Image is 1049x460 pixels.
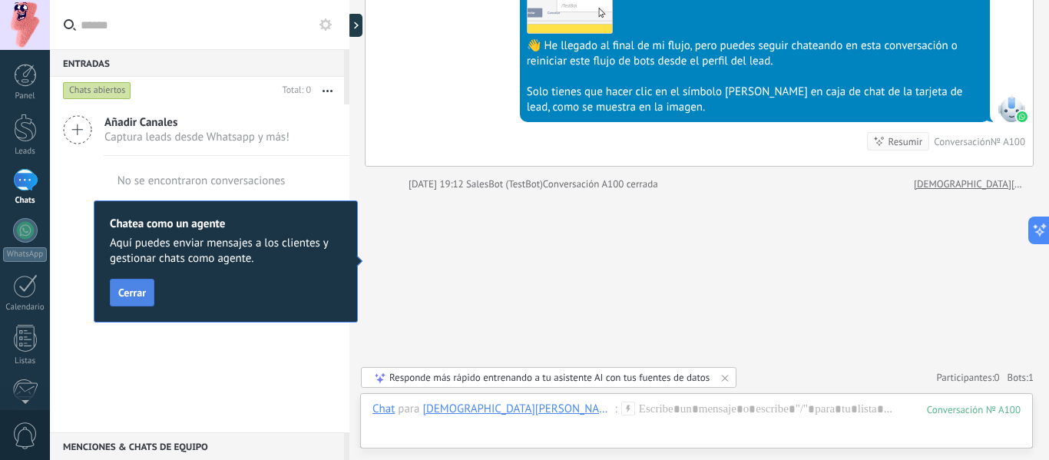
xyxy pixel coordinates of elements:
[994,371,1000,384] span: 0
[527,84,983,115] div: Solo tienes que hacer clic en el símbolo [PERSON_NAME] en caja de chat de la tarjeta de lead, com...
[398,402,419,417] span: para
[347,14,362,37] div: Mostrar
[104,115,290,130] span: Añadir Canales
[543,177,658,192] div: Conversación A100 cerrada
[117,174,286,188] div: No se encontraron conversaciones
[3,303,48,313] div: Calendario
[936,371,999,384] a: Participantes:0
[3,91,48,101] div: Panel
[110,217,342,231] h2: Chatea como un agente
[1008,371,1034,384] span: Bots:
[614,402,617,417] span: :
[991,135,1025,148] div: № A100
[527,38,983,69] div: 👋 He llegado al final de mi flujo, pero puedes seguir chateando en esta conversación o reiniciar ...
[409,177,466,192] div: [DATE] 19:12
[927,403,1021,416] div: 100
[914,177,1025,192] a: [DEMOGRAPHIC_DATA][PERSON_NAME]
[3,196,48,206] div: Chats
[998,94,1025,122] span: SalesBot
[3,356,48,366] div: Listas
[466,177,543,190] span: SalesBot (TestBot)
[389,371,710,384] div: Responde más rápido entrenando a tu asistente AI con tus fuentes de datos
[422,402,614,415] div: Christian Gonzalez
[63,81,131,100] div: Chats abiertos
[110,236,342,266] span: Aquí puedes enviar mensajes a los clientes y gestionar chats como agente.
[311,77,344,104] button: Más
[1028,371,1034,384] span: 1
[118,287,146,298] span: Cerrar
[50,432,344,460] div: Menciones & Chats de equipo
[3,147,48,157] div: Leads
[889,134,923,149] div: Resumir
[50,49,344,77] div: Entradas
[3,247,47,262] div: WhatsApp
[276,83,311,98] div: Total: 0
[934,135,991,148] div: Conversación
[104,130,290,144] span: Captura leads desde Whatsapp y más!
[110,279,154,306] button: Cerrar
[1017,111,1027,122] img: waba.svg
